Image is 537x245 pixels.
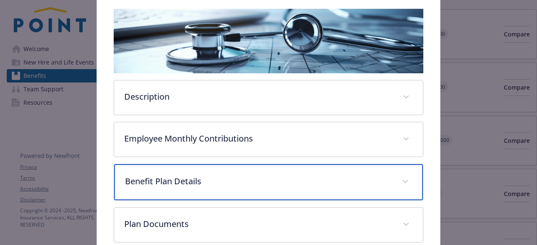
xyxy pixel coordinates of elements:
div: Benefit Plan Details [114,164,422,200]
p: Description [124,90,392,103]
div: Description [114,80,422,115]
p: Employee Monthly Contributions [124,132,392,145]
img: banner [114,9,423,73]
div: Plan Documents [114,208,422,242]
p: Plan Documents [124,218,392,230]
div: Employee Monthly Contributions [114,122,422,157]
p: Benefit Plan Details [125,175,391,188]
